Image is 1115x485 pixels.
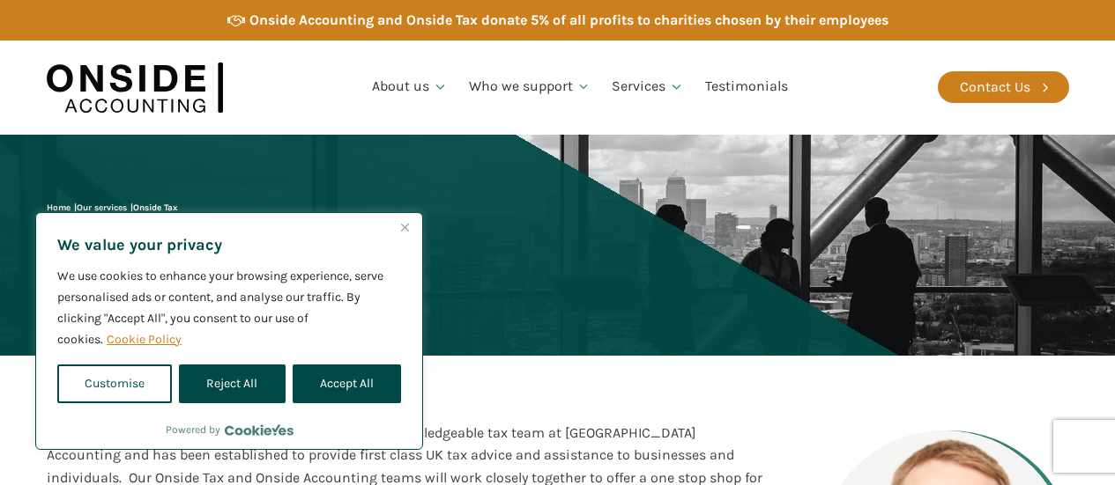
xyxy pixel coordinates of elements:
[35,212,423,450] div: We value your privacy
[106,331,182,348] a: Cookie Policy
[47,202,71,213] a: Home
[249,9,888,32] div: Onside Accounting and Onside Tax donate 5% of all profits to charities chosen by their employees
[57,364,172,403] button: Customise
[695,57,799,117] a: Testimonials
[133,202,178,213] span: Onside Tax
[938,71,1069,103] a: Contact Us
[458,57,602,117] a: Who we support
[394,217,415,238] button: Close
[960,76,1030,99] div: Contact Us
[57,266,401,350] p: We use cookies to enhance your browsing experience, serve personalised ads or content, and analys...
[401,224,409,231] img: Close
[293,364,401,403] button: Accept All
[47,202,178,213] span: | |
[47,54,223,121] img: Onside Accounting
[179,364,285,403] button: Reject All
[166,421,294,438] div: Powered by
[601,57,695,117] a: Services
[57,234,401,255] p: We value your privacy
[77,202,127,213] a: Our services
[361,57,458,117] a: About us
[225,424,294,436] a: Visit CookieYes website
